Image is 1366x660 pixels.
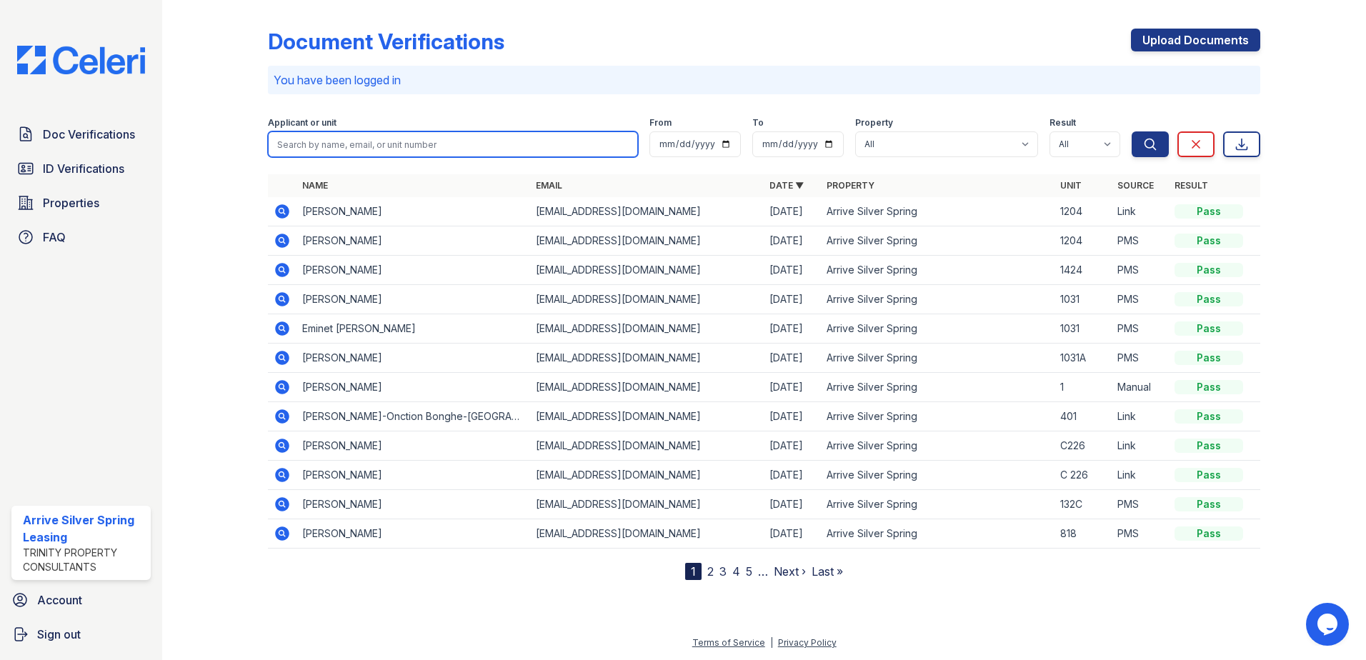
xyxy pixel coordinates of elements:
td: [EMAIL_ADDRESS][DOMAIN_NAME] [530,431,764,461]
td: Arrive Silver Spring [821,197,1055,226]
td: 818 [1055,519,1112,549]
td: Arrive Silver Spring [821,314,1055,344]
div: Pass [1175,292,1243,306]
a: Date ▼ [769,180,804,191]
td: [DATE] [764,373,821,402]
a: Terms of Service [692,637,765,648]
td: [EMAIL_ADDRESS][DOMAIN_NAME] [530,314,764,344]
td: [DATE] [764,431,821,461]
span: ID Verifications [43,160,124,177]
td: C226 [1055,431,1112,461]
div: Pass [1175,468,1243,482]
span: Doc Verifications [43,126,135,143]
label: Result [1050,117,1076,129]
td: [EMAIL_ADDRESS][DOMAIN_NAME] [530,402,764,431]
td: PMS [1112,490,1169,519]
td: [EMAIL_ADDRESS][DOMAIN_NAME] [530,490,764,519]
td: [DATE] [764,226,821,256]
span: Sign out [37,626,81,643]
td: [DATE] [764,256,821,285]
td: [EMAIL_ADDRESS][DOMAIN_NAME] [530,256,764,285]
a: Privacy Policy [778,637,837,648]
td: [PERSON_NAME] [296,490,530,519]
td: [DATE] [764,490,821,519]
td: Arrive Silver Spring [821,490,1055,519]
div: Pass [1175,439,1243,453]
div: Pass [1175,497,1243,511]
td: Arrive Silver Spring [821,461,1055,490]
label: From [649,117,672,129]
td: PMS [1112,226,1169,256]
td: Arrive Silver Spring [821,226,1055,256]
a: Source [1117,180,1154,191]
a: Result [1175,180,1208,191]
span: … [758,563,768,580]
td: [EMAIL_ADDRESS][DOMAIN_NAME] [530,344,764,373]
a: Next › [774,564,806,579]
span: Account [37,591,82,609]
a: Doc Verifications [11,120,151,149]
a: Sign out [6,620,156,649]
td: Eminet [PERSON_NAME] [296,314,530,344]
a: Property [827,180,874,191]
td: 1 [1055,373,1112,402]
div: Pass [1175,526,1243,541]
td: Arrive Silver Spring [821,431,1055,461]
td: PMS [1112,285,1169,314]
td: Arrive Silver Spring [821,256,1055,285]
td: [EMAIL_ADDRESS][DOMAIN_NAME] [530,461,764,490]
a: Unit [1060,180,1082,191]
td: Arrive Silver Spring [821,344,1055,373]
a: Email [536,180,562,191]
td: [PERSON_NAME] [296,519,530,549]
div: Pass [1175,409,1243,424]
td: [PERSON_NAME] [296,461,530,490]
td: 1204 [1055,197,1112,226]
span: FAQ [43,229,66,246]
div: Arrive Silver Spring Leasing [23,511,145,546]
td: [EMAIL_ADDRESS][DOMAIN_NAME] [530,226,764,256]
td: Link [1112,461,1169,490]
td: [PERSON_NAME] [296,344,530,373]
a: 5 [746,564,752,579]
td: C 226 [1055,461,1112,490]
a: ID Verifications [11,154,151,183]
p: You have been logged in [274,71,1255,89]
a: Properties [11,189,151,217]
div: | [770,637,773,648]
span: Properties [43,194,99,211]
td: 401 [1055,402,1112,431]
td: [PERSON_NAME] [296,226,530,256]
input: Search by name, email, or unit number [268,131,638,157]
iframe: chat widget [1306,603,1352,646]
td: 1031A [1055,344,1112,373]
td: Link [1112,402,1169,431]
div: Pass [1175,380,1243,394]
td: 1031 [1055,285,1112,314]
a: Account [6,586,156,614]
td: Arrive Silver Spring [821,519,1055,549]
div: Pass [1175,234,1243,248]
td: [EMAIL_ADDRESS][DOMAIN_NAME] [530,519,764,549]
td: Link [1112,431,1169,461]
a: Last » [812,564,843,579]
label: Property [855,117,893,129]
td: [DATE] [764,197,821,226]
td: [PERSON_NAME] [296,197,530,226]
div: Pass [1175,351,1243,365]
td: [PERSON_NAME] [296,431,530,461]
td: [EMAIL_ADDRESS][DOMAIN_NAME] [530,373,764,402]
div: Pass [1175,204,1243,219]
td: PMS [1112,314,1169,344]
td: [PERSON_NAME] [296,256,530,285]
img: CE_Logo_Blue-a8612792a0a2168367f1c8372b55b34899dd931a85d93a1a3d3e32e68fde9ad4.png [6,46,156,74]
a: 4 [732,564,740,579]
td: [PERSON_NAME] [296,285,530,314]
td: Manual [1112,373,1169,402]
td: Link [1112,197,1169,226]
td: 1424 [1055,256,1112,285]
td: [DATE] [764,314,821,344]
td: [DATE] [764,344,821,373]
td: PMS [1112,344,1169,373]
